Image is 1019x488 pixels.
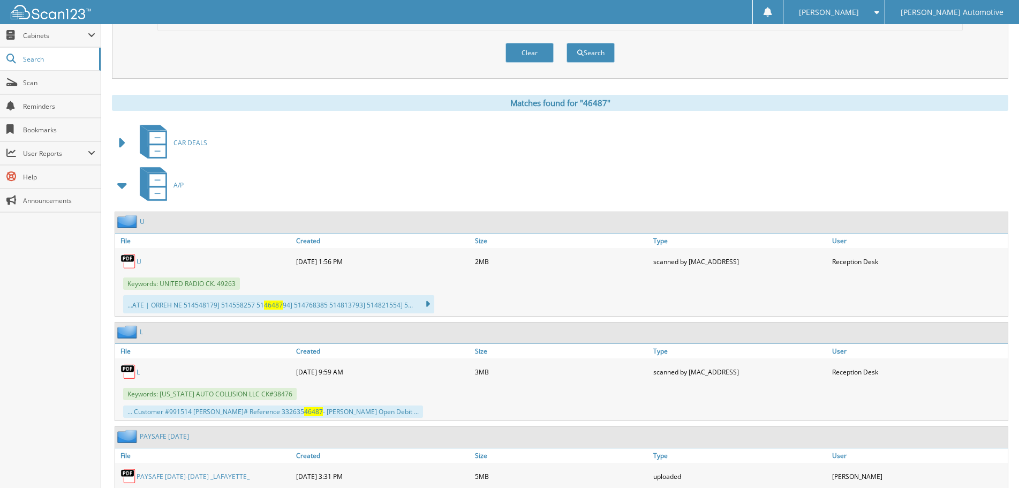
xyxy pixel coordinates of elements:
[120,253,137,269] img: PDF.png
[112,95,1008,111] div: Matches found for "46487"
[505,43,554,63] button: Clear
[651,361,829,382] div: scanned by [MAC_ADDRESS]
[115,344,293,358] a: File
[133,164,184,206] a: A/P
[140,217,145,226] a: U
[264,301,283,310] span: 46487
[173,181,184,190] span: A/P
[117,325,140,339] img: folder2.png
[117,215,140,228] img: folder2.png
[23,102,95,111] span: Reminders
[123,277,240,290] span: Keywords: UNITED RADIO CK. 49263
[304,407,323,416] span: 46487
[140,432,189,441] a: PAYSAFE [DATE]
[120,364,137,380] img: PDF.png
[293,234,472,248] a: Created
[23,149,88,158] span: User Reports
[293,466,472,487] div: [DATE] 3:31 PM
[293,344,472,358] a: Created
[115,448,293,463] a: File
[23,78,95,87] span: Scan
[11,5,91,19] img: scan123-logo-white.svg
[901,9,1003,16] span: [PERSON_NAME] Automotive
[23,172,95,182] span: Help
[123,295,434,313] div: ...ATE | ORREH NE 514548179] 514558257 51 94] 514768385 514813793] 514821554] 5...
[120,468,137,484] img: PDF.png
[137,367,140,377] a: L
[829,448,1008,463] a: User
[117,430,140,443] img: folder2.png
[173,138,207,147] span: CAR DEALS
[472,448,651,463] a: Size
[23,31,88,40] span: Cabinets
[133,122,207,164] a: CAR DEALS
[965,437,1019,488] iframe: Chat Widget
[567,43,615,63] button: Search
[651,251,829,272] div: scanned by [MAC_ADDRESS]
[829,234,1008,248] a: User
[123,388,297,400] span: Keywords: [US_STATE] AUTO COLLISION LLC CK#38476
[293,251,472,272] div: [DATE] 1:56 PM
[472,361,651,382] div: 3MB
[293,361,472,382] div: [DATE] 9:59 AM
[23,55,94,64] span: Search
[799,9,859,16] span: [PERSON_NAME]
[651,448,829,463] a: Type
[472,344,651,358] a: Size
[829,361,1008,382] div: Reception Desk
[651,234,829,248] a: Type
[472,251,651,272] div: 2MB
[829,251,1008,272] div: Reception Desk
[472,234,651,248] a: Size
[137,257,141,266] a: U
[123,406,423,418] div: ... Customer #991514 [PERSON_NAME]# Reference 332635 - [PERSON_NAME] Open Debit ...
[115,234,293,248] a: File
[23,125,95,134] span: Bookmarks
[829,344,1008,358] a: User
[651,466,829,487] div: uploaded
[829,466,1008,487] div: [PERSON_NAME]
[137,472,250,481] a: PAYSAFE [DATE]-[DATE] _LAFAYETTE_
[651,344,829,358] a: Type
[140,327,143,336] a: L
[472,466,651,487] div: 5MB
[23,196,95,205] span: Announcements
[293,448,472,463] a: Created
